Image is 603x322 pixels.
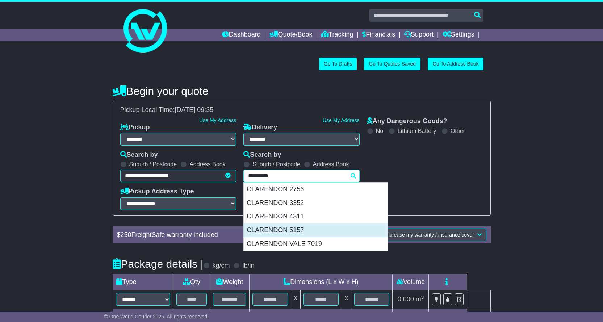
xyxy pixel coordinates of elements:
[210,274,250,290] td: Weight
[269,29,312,41] a: Quote/Book
[451,127,465,134] label: Other
[175,106,214,113] span: [DATE] 09:35
[104,314,209,319] span: © One World Courier 2025. All rights reserved.
[393,274,429,290] td: Volume
[443,29,474,41] a: Settings
[323,117,360,123] a: Use My Address
[421,294,424,300] sup: 3
[416,296,424,303] span: m
[342,290,351,309] td: x
[120,188,194,196] label: Pickup Address Type
[319,58,357,70] a: Go To Drafts
[398,127,436,134] label: Lithium Battery
[362,29,395,41] a: Financials
[385,232,474,238] span: Increase my warranty / insurance cover
[244,196,388,210] div: CLARENDON 3352
[222,29,261,41] a: Dashboard
[244,237,388,251] div: CLARENDON VALE 7019
[381,229,486,241] button: Increase my warranty / insurance cover
[117,106,487,114] div: Pickup Local Time:
[243,124,277,131] label: Delivery
[376,127,383,134] label: No
[250,274,393,290] td: Dimensions (L x W x H)
[121,231,131,238] span: 250
[113,231,322,239] div: $ FreightSafe warranty included
[404,29,434,41] a: Support
[113,85,491,97] h4: Begin your quote
[244,223,388,237] div: CLARENDON 5157
[364,58,420,70] a: Go To Quotes Saved
[120,124,150,131] label: Pickup
[199,117,236,123] a: Use My Address
[398,296,414,303] span: 0.000
[291,290,300,309] td: x
[212,262,230,270] label: kg/cm
[113,258,204,270] h4: Package details |
[428,58,483,70] a: Go To Address Book
[113,274,173,290] td: Type
[129,161,177,168] label: Suburb / Postcode
[173,274,210,290] td: Qty
[313,161,349,168] label: Address Book
[242,262,254,270] label: lb/in
[120,151,158,159] label: Search by
[321,29,353,41] a: Tracking
[367,117,447,125] label: Any Dangerous Goods?
[252,161,300,168] label: Suburb / Postcode
[243,151,281,159] label: Search by
[244,210,388,223] div: CLARENDON 4311
[189,161,226,168] label: Address Book
[244,183,388,196] div: CLARENDON 2756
